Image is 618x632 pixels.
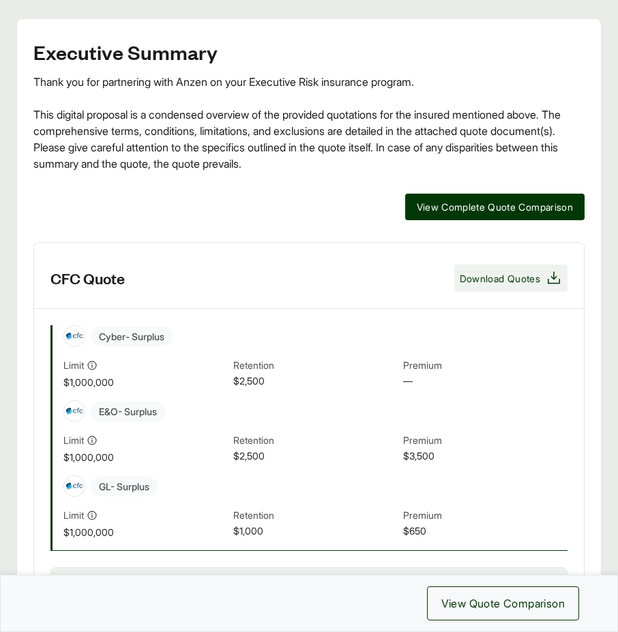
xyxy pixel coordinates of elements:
[454,265,568,292] button: Download Quotes
[403,358,568,374] span: Premium
[33,41,585,63] h2: Executive Summary
[64,401,85,421] img: CFC
[33,74,585,172] div: Thank you for partnering with Anzen on your Executive Risk insurance program. This digital propos...
[417,200,574,214] span: View Complete Quote Comparison
[233,433,398,449] span: Retention
[64,476,85,496] img: CFC
[63,525,228,539] span: $1,000,000
[63,375,228,389] span: $1,000,000
[63,433,84,447] span: Limit
[233,508,398,524] span: Retention
[233,358,398,374] span: Retention
[405,194,585,220] button: View Complete Quote Comparison
[233,374,398,389] span: $2,500
[403,524,568,539] span: $650
[427,586,579,620] button: View Quote Comparison
[63,450,228,464] span: $1,000,000
[91,327,173,346] span: Cyber - Surplus
[403,449,568,464] span: $3,500
[233,524,398,539] span: $1,000
[91,402,165,421] span: E&O - Surplus
[403,508,568,524] span: Premium
[460,271,540,286] span: Download Quotes
[441,595,565,612] span: View Quote Comparison
[403,433,568,449] span: Premium
[63,508,84,522] span: Limit
[50,268,125,288] h3: CFC Quote
[63,358,84,372] span: Limit
[64,326,85,346] img: CFC
[403,374,568,389] span: —
[233,449,398,464] span: $2,500
[91,477,158,496] span: GL - Surplus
